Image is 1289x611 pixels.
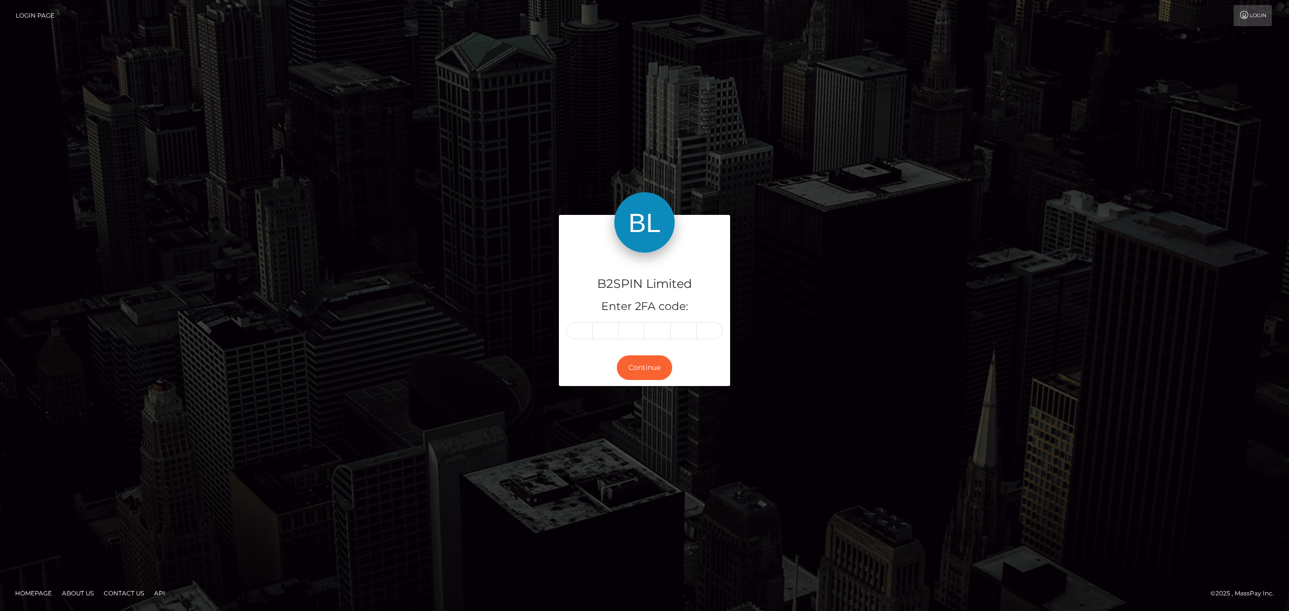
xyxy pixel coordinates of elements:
h4: B2SPIN Limited [566,275,723,293]
div: © 2025 , MassPay Inc. [1210,588,1281,599]
img: B2SPIN Limited [614,192,675,253]
a: Contact Us [100,585,148,601]
a: Login [1234,5,1272,26]
a: API [150,585,169,601]
a: Login Page [16,5,54,26]
a: Homepage [11,585,56,601]
h5: Enter 2FA code: [566,299,723,315]
button: Continue [617,355,672,380]
a: About Us [58,585,98,601]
